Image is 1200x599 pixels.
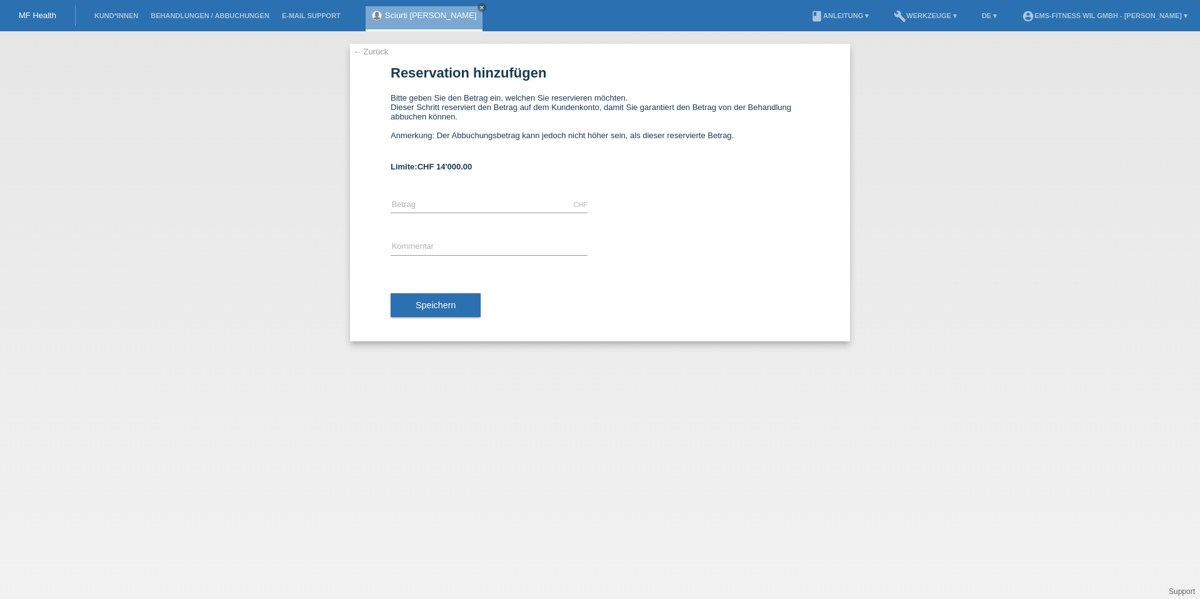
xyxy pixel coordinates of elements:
a: account_circleEMS-Fitness Wil GmbH - [PERSON_NAME] ▾ [1016,12,1194,19]
i: build [894,10,906,23]
a: MF Health [19,11,56,20]
a: buildWerkzeuge ▾ [887,12,963,19]
h1: Reservation hinzufügen [391,65,809,81]
a: Sciurti [PERSON_NAME] [385,11,477,20]
i: account_circle [1022,10,1034,23]
div: Bitte geben Sie den Betrag ein, welchen Sie reservieren möchten. Dieser Schritt reserviert den Be... [391,93,809,149]
button: Speichern [391,293,481,317]
i: book [811,10,823,23]
a: ← Zurück [353,47,388,56]
span: CHF 14'000.00 [417,162,472,171]
a: Kund*innen [88,12,144,19]
i: close [479,4,485,11]
a: Behandlungen / Abbuchungen [144,12,276,19]
a: E-Mail Support [276,12,347,19]
span: Speichern [416,300,456,310]
a: Support [1169,587,1195,596]
div: CHF [573,201,587,208]
a: bookAnleitung ▾ [804,12,875,19]
a: close [477,3,486,12]
b: Limite: [391,162,472,171]
a: DE ▾ [976,12,1003,19]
